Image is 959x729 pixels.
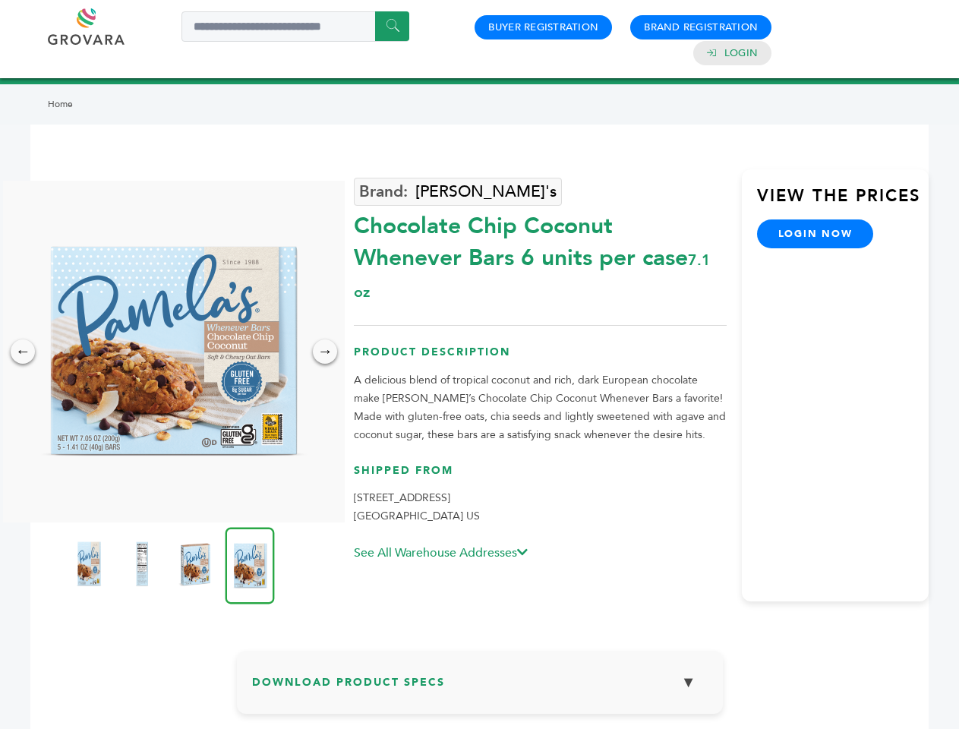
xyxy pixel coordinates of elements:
a: Login [724,46,758,60]
p: A delicious blend of tropical coconut and rich, dark European chocolate make [PERSON_NAME]’s Choc... [354,371,727,444]
div: ← [11,339,35,364]
a: Brand Registration [644,21,758,34]
a: [PERSON_NAME]'s [354,178,562,206]
a: Buyer Registration [488,21,598,34]
a: See All Warehouse Addresses [354,544,528,561]
button: ▼ [670,666,708,699]
div: Chocolate Chip Coconut Whenever Bars 6 units per case [354,203,727,306]
div: → [313,339,337,364]
img: Chocolate Chip Coconut Whenever Bars 6 units per case 7.1 oz Product Label [70,534,108,595]
h3: Product Description [354,345,727,371]
h3: Download Product Specs [252,666,708,710]
img: Chocolate Chip Coconut Whenever Bars 6 units per case 7.1 oz Nutrition Info [123,534,161,595]
img: Chocolate Chip Coconut Whenever Bars 6 units per case 7.1 oz [226,527,275,604]
input: Search a product or brand... [181,11,409,42]
a: Home [48,98,73,110]
img: Chocolate Chip Coconut Whenever Bars 6 units per case 7.1 oz [176,534,214,595]
h3: Shipped From [354,463,727,490]
h3: View the Prices [757,185,929,219]
p: [STREET_ADDRESS] [GEOGRAPHIC_DATA] US [354,489,727,525]
a: login now [757,219,874,248]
